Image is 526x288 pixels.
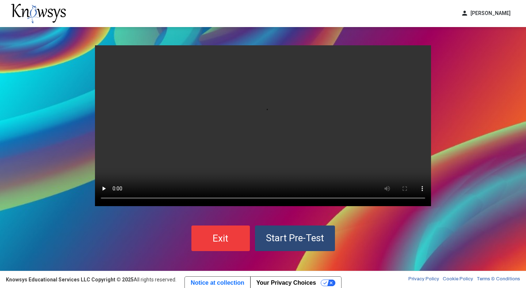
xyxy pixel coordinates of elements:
video: Your browser does not support the video tag. [95,45,431,206]
span: Start Pre-Test [266,232,324,243]
div: All rights reserved. [6,276,176,283]
a: Cookie Policy [443,276,473,283]
button: person[PERSON_NAME] [457,7,515,19]
button: Exit [191,226,250,251]
a: Terms & Conditions [477,276,520,283]
strong: Knowsys Educational Services LLC Copyright © 2025 [6,277,134,283]
span: person [461,10,468,17]
a: Privacy Policy [408,276,439,283]
img: knowsys-logo.png [11,4,66,23]
button: Start Pre-Test [255,226,335,251]
span: Exit [213,233,228,244]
